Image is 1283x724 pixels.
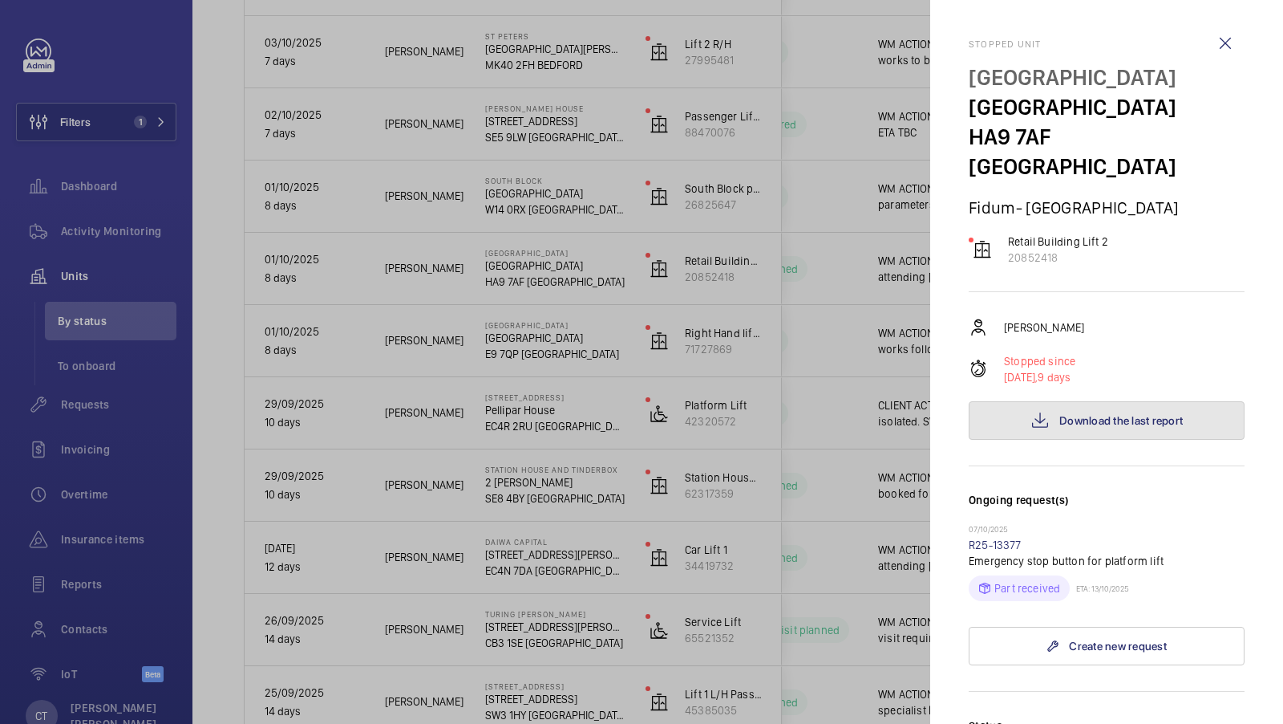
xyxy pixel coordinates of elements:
p: Part received [994,580,1060,596]
p: Fidum- [GEOGRAPHIC_DATA] [969,197,1245,218]
p: HA9 7AF [GEOGRAPHIC_DATA] [969,122,1245,181]
h2: Stopped unit [969,39,1245,50]
p: 20852418 [1008,250,1108,266]
img: elevator.svg [973,240,992,259]
p: ETA: 13/10/2025 [1070,584,1129,593]
p: Emergency stop button for platform lift [969,553,1245,569]
p: Stopped since [1004,353,1075,369]
span: [DATE], [1004,371,1038,384]
span: Download the last report [1059,414,1183,427]
p: 07/10/2025 [969,524,1245,537]
button: Download the last report [969,401,1245,440]
p: [GEOGRAPHIC_DATA] [969,92,1245,122]
a: R25-13377 [969,539,1022,551]
p: 9 days [1004,369,1075,385]
h3: Ongoing request(s) [969,492,1245,524]
p: Retail Building Lift 2 [1008,234,1108,250]
p: [PERSON_NAME] [1004,319,1084,336]
p: [GEOGRAPHIC_DATA] [969,63,1245,92]
a: Create new request [969,627,1245,665]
